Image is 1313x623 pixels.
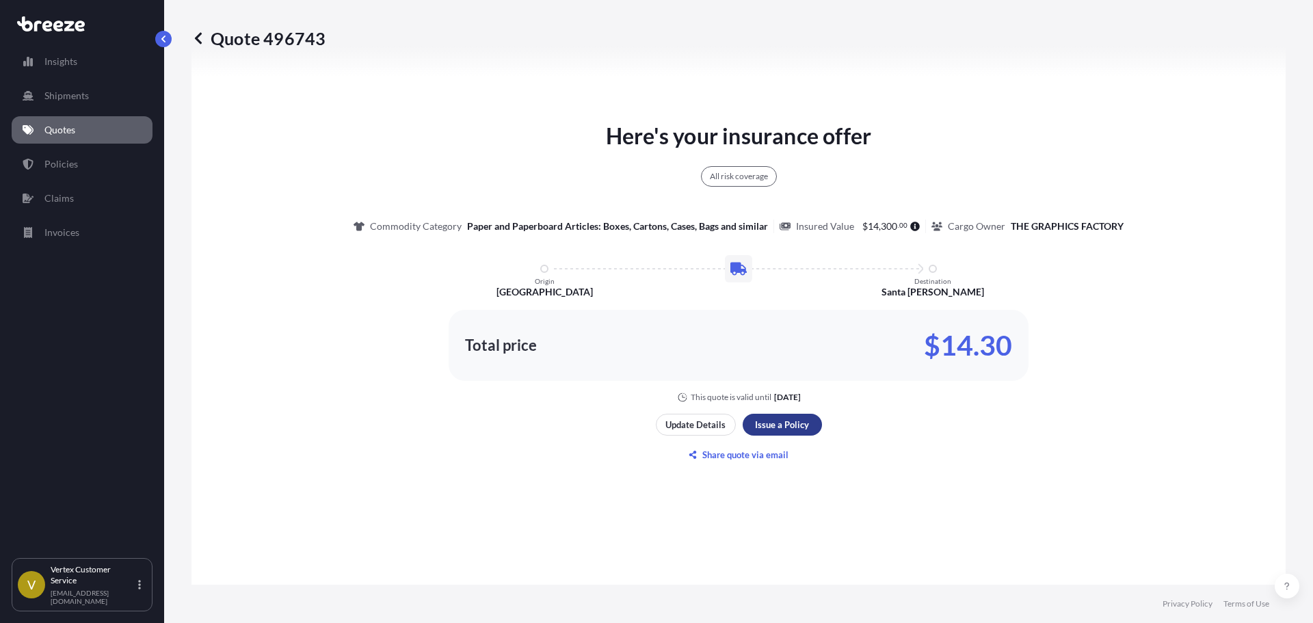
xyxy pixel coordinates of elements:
[796,220,854,233] p: Insured Value
[535,277,555,285] p: Origin
[702,448,788,462] p: Share quote via email
[774,392,801,403] p: [DATE]
[665,418,726,432] p: Update Details
[1011,220,1124,233] p: THE GRAPHICS FACTORY
[191,27,326,49] p: Quote 496743
[12,150,152,178] a: Policies
[12,219,152,246] a: Invoices
[701,166,777,187] div: All risk coverage
[44,191,74,205] p: Claims
[755,418,809,432] p: Issue a Policy
[914,277,951,285] p: Destination
[606,120,871,153] p: Here's your insurance offer
[44,55,77,68] p: Insights
[898,223,899,228] span: .
[12,116,152,144] a: Quotes
[44,89,89,103] p: Shipments
[899,223,907,228] span: 00
[370,220,462,233] p: Commodity Category
[51,589,135,605] p: [EMAIL_ADDRESS][DOMAIN_NAME]
[467,220,768,233] p: Paper and Paperboard Articles: Boxes, Cartons, Cases, Bags and similar
[1223,598,1269,609] a: Terms of Use
[12,48,152,75] a: Insights
[44,157,78,171] p: Policies
[1163,598,1212,609] a: Privacy Policy
[656,414,736,436] button: Update Details
[27,578,36,592] span: V
[51,564,135,586] p: Vertex Customer Service
[879,222,881,231] span: ,
[496,285,593,299] p: [GEOGRAPHIC_DATA]
[743,414,822,436] button: Issue a Policy
[948,220,1005,233] p: Cargo Owner
[862,222,868,231] span: $
[44,226,79,239] p: Invoices
[12,185,152,212] a: Claims
[656,444,822,466] button: Share quote via email
[924,334,1012,356] p: $14.30
[868,222,879,231] span: 14
[881,222,897,231] span: 300
[44,123,75,137] p: Quotes
[691,392,771,403] p: This quote is valid until
[12,82,152,109] a: Shipments
[881,285,984,299] p: Santa [PERSON_NAME]
[465,339,537,352] p: Total price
